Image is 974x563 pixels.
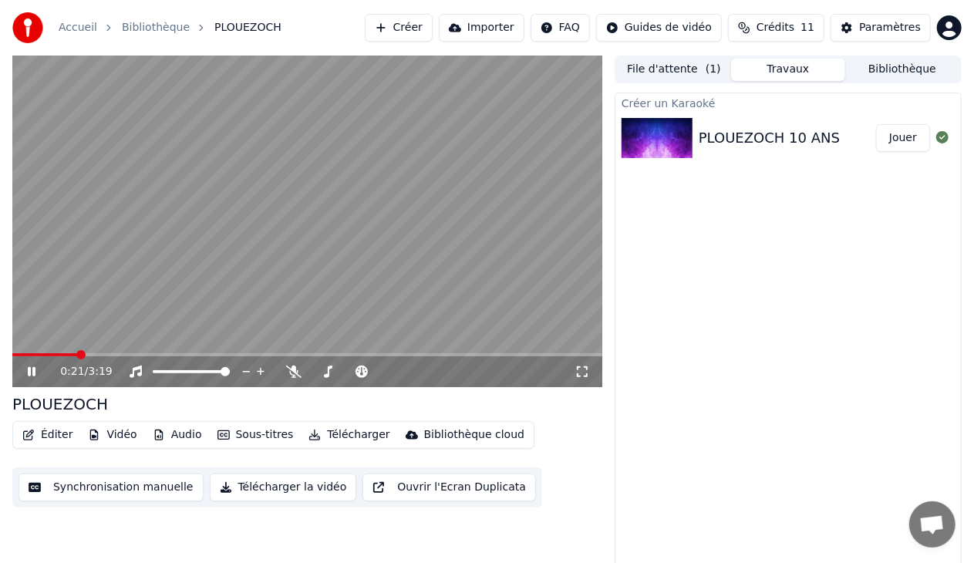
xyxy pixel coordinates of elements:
button: Ouvrir l'Ecran Duplicata [362,474,536,501]
span: 3:19 [88,364,112,379]
a: Bibliothèque [122,20,190,35]
button: Vidéo [82,424,143,446]
button: Audio [147,424,208,446]
button: Travaux [731,59,845,81]
div: / [60,364,97,379]
button: FAQ [531,14,590,42]
button: Guides de vidéo [596,14,722,42]
img: youka [12,12,43,43]
span: 0:21 [60,364,84,379]
div: Paramètres [859,20,921,35]
span: ( 1 ) [706,62,721,77]
button: Importer [439,14,524,42]
button: Télécharger la vidéo [210,474,357,501]
div: Créer un Karaoké [615,93,961,112]
span: Crédits [757,20,794,35]
button: Paramètres [831,14,931,42]
button: Télécharger [302,424,396,446]
div: Bibliothèque cloud [424,427,524,443]
button: Sous-titres [211,424,300,446]
button: Crédits11 [728,14,824,42]
a: Ouvrir le chat [909,501,955,548]
span: PLOUEZOCH [214,20,281,35]
button: Créer [365,14,433,42]
button: File d'attente [617,59,731,81]
button: Éditer [16,424,79,446]
a: Accueil [59,20,97,35]
button: Synchronisation manuelle [19,474,204,501]
div: PLOUEZOCH 10 ANS [699,127,840,149]
div: PLOUEZOCH [12,393,108,415]
button: Bibliothèque [845,59,959,81]
span: 11 [800,20,814,35]
nav: breadcrumb [59,20,281,35]
button: Jouer [876,124,930,152]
